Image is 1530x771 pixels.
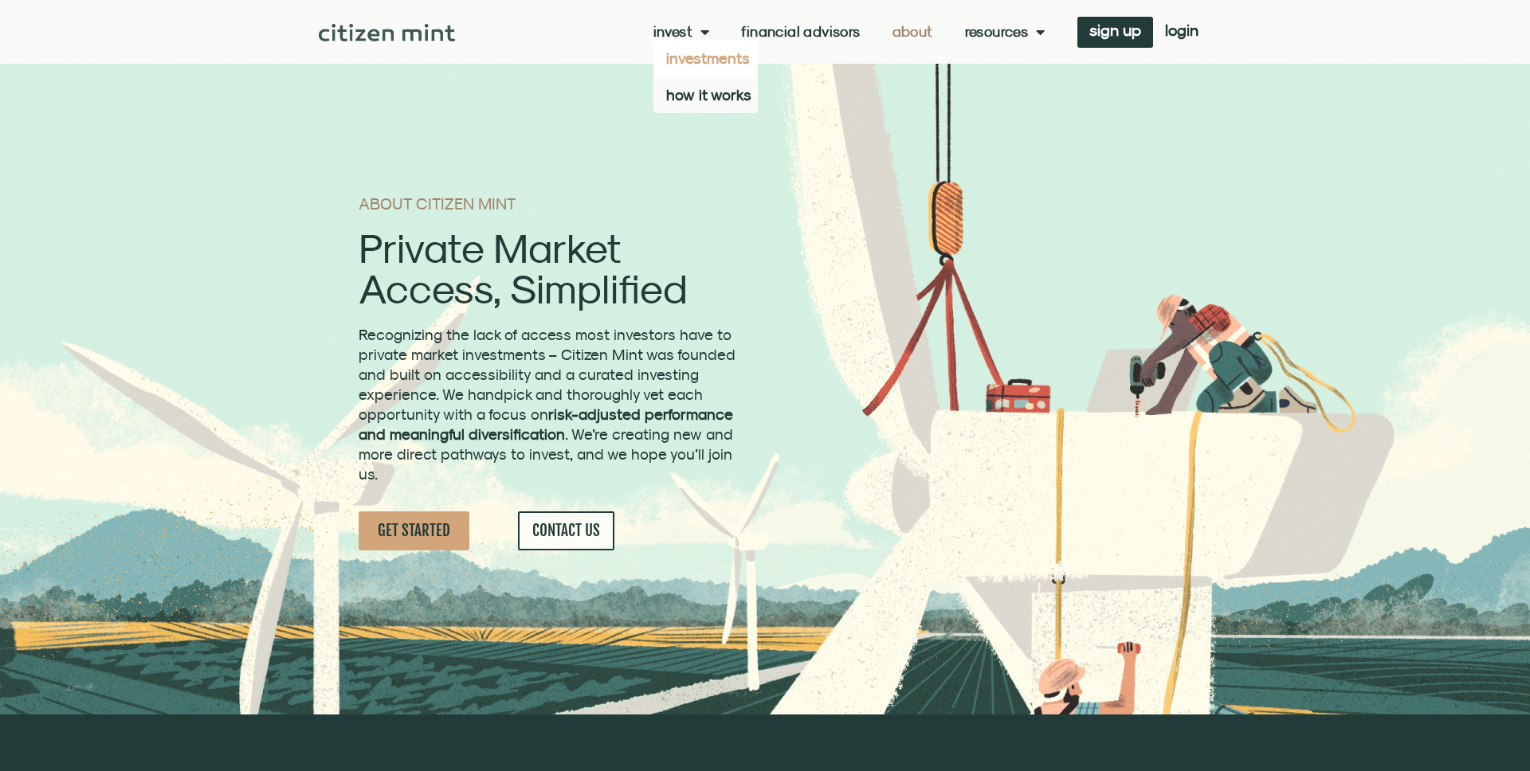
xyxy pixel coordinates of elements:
[359,326,736,483] span: Recognizing the lack of access most investors have to private market investments – Citizen Mint w...
[532,521,600,541] span: CONTACT US
[653,40,758,76] a: investments
[1165,25,1198,36] span: login
[518,511,614,550] a: CONTACT US
[965,24,1045,40] a: Resources
[359,511,469,550] a: GET STARTED
[1077,17,1153,48] a: sign up
[741,24,860,40] a: Financial Advisors
[378,521,450,541] span: GET STARTED
[653,24,1045,40] nav: Menu
[892,24,933,40] a: About
[653,24,710,40] a: Invest
[1153,17,1210,48] a: login
[359,228,740,309] h2: Private Market Access, Simplified
[359,196,740,212] h1: ABOUT CITIZEN MINT
[319,24,455,41] img: Citizen Mint
[359,405,733,443] strong: risk-adjusted performance and meaningful diversification
[1089,25,1141,36] span: sign up
[653,40,758,113] ul: Invest
[653,76,758,113] a: how it works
